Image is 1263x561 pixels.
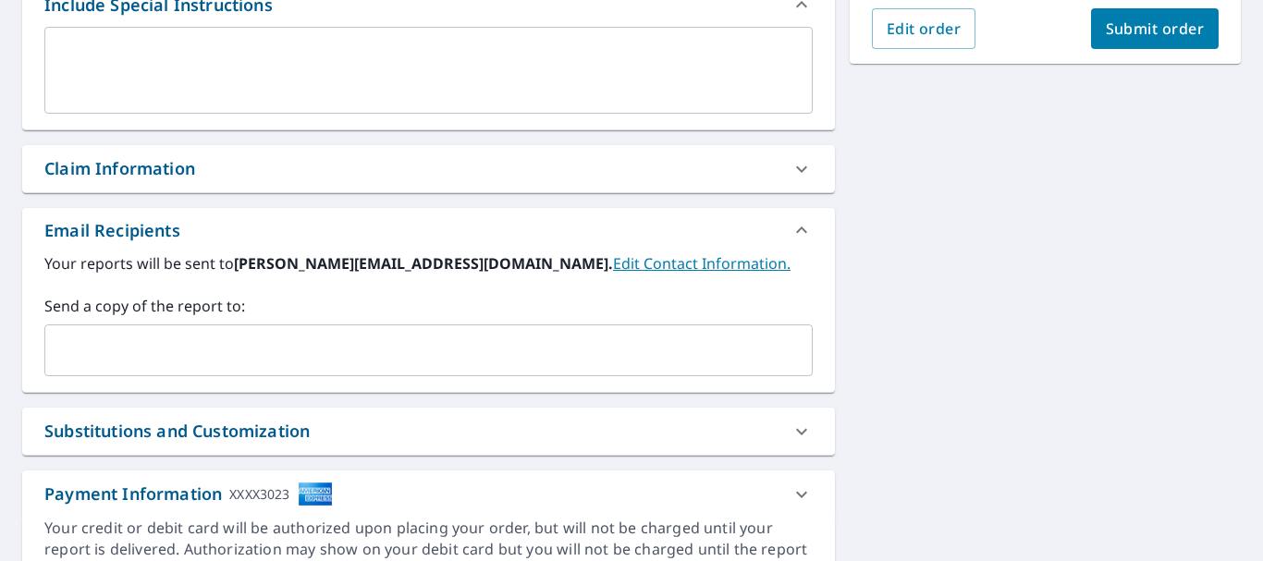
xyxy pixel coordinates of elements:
[872,8,976,49] button: Edit order
[44,419,310,444] div: Substitutions and Customization
[22,208,835,252] div: Email Recipients
[44,295,813,317] label: Send a copy of the report to:
[229,482,289,506] div: XXXX3023
[1106,18,1205,39] span: Submit order
[22,470,835,518] div: Payment InformationXXXX3023cardImage
[234,253,613,274] b: [PERSON_NAME][EMAIL_ADDRESS][DOMAIN_NAME].
[44,156,195,181] div: Claim Information
[298,482,333,506] img: cardImage
[22,408,835,455] div: Substitutions and Customization
[44,482,333,506] div: Payment Information
[887,18,962,39] span: Edit order
[1091,8,1220,49] button: Submit order
[44,252,813,274] label: Your reports will be sent to
[22,145,835,192] div: Claim Information
[44,218,180,243] div: Email Recipients
[613,253,791,274] a: EditContactInfo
